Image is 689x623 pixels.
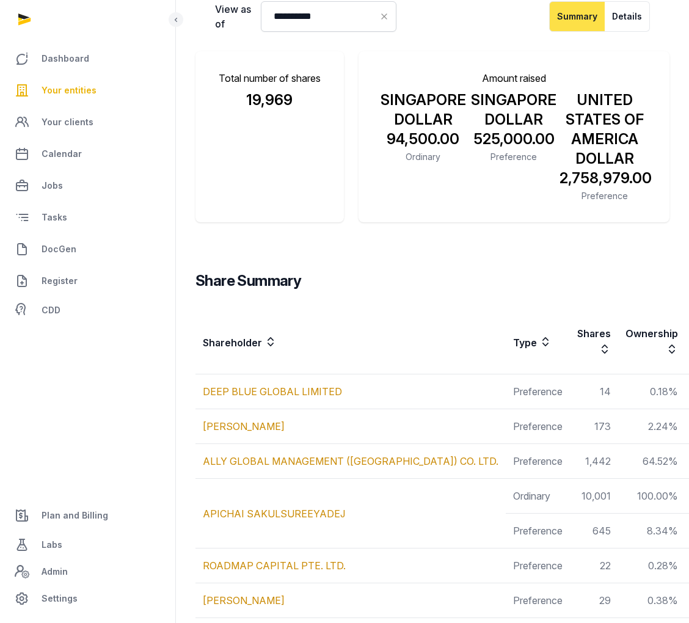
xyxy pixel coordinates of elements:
p: Total number of shares [215,71,324,86]
td: Preference [506,514,570,548]
span: CDD [42,303,60,318]
a: CDD [10,298,166,322]
span: DocGen [42,242,76,257]
th: Shareholder [195,310,506,374]
td: 0.18% [618,374,685,409]
td: Preference [506,444,570,479]
span: Tasks [42,210,67,225]
a: Labs [10,530,166,559]
span: Settings [42,591,78,606]
span: Dashboard [42,51,89,66]
a: Register [10,266,166,296]
a: DocGen [10,235,166,264]
td: Preference [506,583,570,618]
td: 64.52% [618,444,685,479]
span: Your entities [42,83,97,98]
a: Admin [10,559,166,584]
label: View as of [215,2,251,31]
span: UNITED STATES OF AMERICA DOLLAR 2,758,979.00 [560,91,652,187]
th: Type [506,310,570,374]
td: Preference [506,374,570,409]
span: Admin [42,564,68,579]
span: Register [42,274,78,288]
td: 1,442 [570,444,618,479]
a: Settings [10,584,166,613]
td: 0.28% [618,548,685,583]
span: Plan and Billing [42,508,108,523]
a: [PERSON_NAME] [203,594,285,607]
a: ROADMAP CAPITAL PTE. LTD. [203,559,346,572]
th: Ownership [618,310,685,374]
td: Preference [506,548,570,583]
span: Labs [42,537,62,552]
span: Preference [581,191,628,201]
div: 19,969 [215,90,324,110]
th: Shares [570,310,618,374]
span: Your clients [42,115,93,129]
span: Ordinary [406,151,440,162]
td: 10,001 [570,479,618,514]
span: Jobs [42,178,63,193]
span: Calendar [42,147,82,161]
a: Dashboard [10,44,166,73]
td: 173 [570,409,618,444]
a: Tasks [10,203,166,232]
button: Summary [549,1,605,32]
a: Calendar [10,139,166,169]
input: Datepicker input [261,1,396,32]
td: 8.34% [618,514,685,548]
a: DEEP BLUE GLOBAL LIMITED [203,385,342,398]
td: 645 [570,514,618,548]
a: APICHAI SAKULSUREEYADEJ [203,508,345,520]
p: Amount raised [378,71,650,86]
a: Your clients [10,107,166,137]
a: [PERSON_NAME] [203,420,285,432]
a: Your entities [10,76,166,105]
td: 2.24% [618,409,685,444]
button: Details [605,1,650,32]
td: 22 [570,548,618,583]
span: Preference [490,151,537,162]
span: SINGAPORE DOLLAR 525,000.00 [471,91,556,148]
td: 0.38% [618,583,685,618]
a: Plan and Billing [10,501,166,530]
span: SINGAPORE DOLLAR 94,500.00 [381,91,466,148]
td: 14 [570,374,618,409]
td: 29 [570,583,618,618]
a: ALLY GLOBAL MANAGEMENT ([GEOGRAPHIC_DATA]) CO. LTD. [203,455,498,467]
td: 100.00% [618,479,685,514]
td: Preference [506,409,570,444]
td: Ordinary [506,479,570,514]
a: Jobs [10,171,166,200]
